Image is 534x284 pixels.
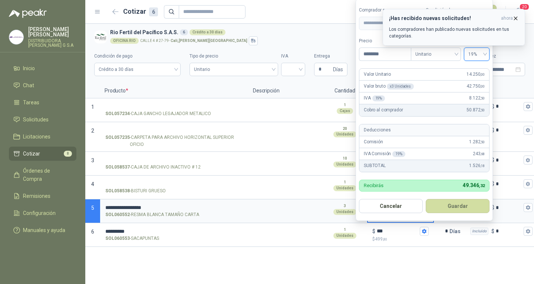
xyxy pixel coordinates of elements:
img: Company Logo [94,30,107,43]
p: 20 [343,126,347,132]
span: ahora [501,15,513,22]
a: Licitaciones [9,130,76,144]
label: Entrega [314,53,347,60]
p: - CARPETA PARA ARCHIVO HORIZONTAL SUPERIOR OFICIO [105,134,243,148]
p: 10 [343,156,347,161]
input: SOL060552-RESMA BLANCA TAMAÑO CARTA [105,205,243,210]
input: SOL058537-CAJA DE ARCHIVO INACTIVO # 12 [105,157,243,163]
p: Días [449,224,464,239]
label: Comprador paga [359,7,423,14]
a: Solicitudes [9,112,76,127]
div: Unidades [333,161,356,167]
span: 50.872 [467,107,485,114]
div: Crédito a 30 días [189,29,225,35]
span: ,00 [480,72,485,76]
span: 2 [91,128,94,134]
span: Unitario [415,49,456,60]
input: Incluido $ [496,127,522,133]
span: 6 [91,229,94,235]
p: - SACAPUNTAS [105,235,159,242]
span: Tareas [23,98,39,107]
div: Unidades [333,209,356,215]
span: 3 [91,157,94,163]
label: Tipo de precio [189,53,278,60]
p: Los compradores han publicado nuevas solicitudes en tus categorías. [389,26,519,39]
label: Precio [359,37,411,45]
button: ¡Has recibido nuevas solicitudes!ahora Los compradores han publicado nuevas solicitudes en tus ca... [383,9,525,46]
div: x 3 Unidades [387,84,414,89]
p: IVA Comisión [364,150,405,157]
span: 1.526 [469,162,485,169]
span: Días [333,63,343,76]
p: IVA [364,95,385,102]
p: $ [491,203,494,212]
h3: ¡Has recibido nuevas solicitudes! [389,15,498,22]
img: Company Logo [9,30,23,44]
button: Incluido $ [524,102,533,111]
span: 243 [473,150,485,157]
a: Manuales y ayuda [9,223,76,237]
span: 1.282 [469,138,485,146]
p: $ [491,126,494,134]
span: 5 [91,205,94,211]
span: 499 [375,236,387,242]
input: Incluido $ [496,205,522,210]
span: 1 [91,104,94,110]
a: Tareas [9,95,76,110]
a: Chat [9,78,76,92]
p: Comisión [364,138,383,146]
span: Cotizar [23,150,40,158]
div: OFICINA RIO [110,38,139,44]
button: Incluido $ [524,203,533,212]
div: Unidades [333,185,356,191]
a: Configuración [9,206,76,220]
span: 8 [64,151,72,157]
strong: SOL058538 [105,187,130,195]
span: ,50 [480,108,485,112]
p: Cobro al comprador [364,107,403,114]
a: Cotizar8 [9,147,76,161]
button: Cancelar [359,199,423,213]
span: ,80 [383,237,387,241]
span: Remisiones [23,192,50,200]
button: Incluido $ [524,156,533,164]
p: 1 [344,179,346,185]
input: Incluido $ [496,228,522,234]
label: Condición de pago [426,7,489,14]
span: ,50 [480,96,485,100]
p: - BISTURI GRUESO [105,187,166,195]
span: 4 [91,181,94,187]
span: ,32 [479,183,485,188]
p: Valor Unitario [364,71,391,78]
label: Condición de pago [94,53,181,60]
p: $ [491,156,494,164]
span: 19% [468,49,485,60]
a: Órdenes de Compra [9,164,76,186]
input: Incluido $ [496,104,522,109]
span: Inicio [23,64,35,72]
span: ,18 [480,164,485,168]
p: SUBTOTAL [364,162,386,169]
button: Incluido $ [524,179,533,188]
strong: SOL057235 [105,134,130,148]
span: 20 [519,3,530,10]
p: Cantidad [323,84,367,98]
p: [PERSON_NAME] [PERSON_NAME] [28,27,76,37]
div: 19 % [392,151,405,157]
span: Órdenes de Compra [23,167,69,183]
p: DISTRIBUIDORA [PERSON_NAME] G S.A [28,39,76,48]
img: Logo peakr [9,9,47,18]
span: Licitaciones [23,133,50,141]
button: $$499,80 [420,227,429,236]
p: Recibirás [364,183,383,188]
input: SOL060553-SACAPUNTAS [105,229,243,234]
span: 42.750 [467,83,485,90]
span: Configuración [23,209,56,217]
strong: Cali , [PERSON_NAME][GEOGRAPHIC_DATA] [171,39,247,43]
p: 1 [344,102,346,108]
div: 6 [149,7,158,16]
p: Descripción [248,84,323,98]
strong: SOL060552 [105,211,130,218]
input: $$499,80 [377,228,418,234]
div: Unidades [333,233,356,239]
